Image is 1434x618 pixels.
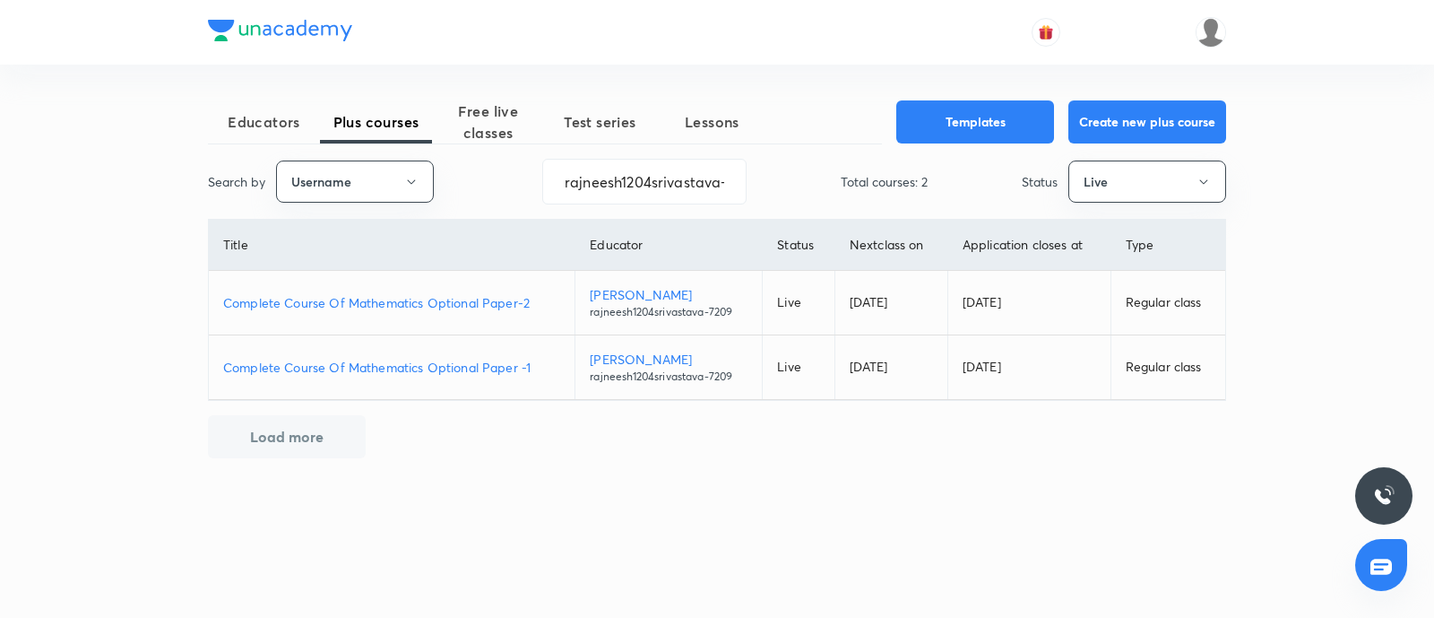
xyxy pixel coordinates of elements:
[1110,271,1225,335] td: Regular class
[656,111,768,133] span: Lessons
[590,304,747,320] p: rajneesh1204srivastava-7209
[208,415,366,458] button: Load more
[223,358,560,377] a: Complete Course Of Mathematics Optional Paper -1
[947,335,1110,400] td: [DATE]
[896,100,1054,144] button: Templates
[590,350,747,385] a: [PERSON_NAME]rajneesh1204srivastava-7209
[208,20,352,46] a: Company Logo
[947,220,1110,271] th: Application closes at
[1373,485,1395,507] img: ttu
[1032,18,1060,47] button: avatar
[590,285,747,304] p: [PERSON_NAME]
[763,271,834,335] td: Live
[834,335,947,400] td: [DATE]
[223,293,560,312] a: Complete Course Of Mathematics Optional Paper-2
[1196,17,1226,48] img: Piali K
[432,100,544,144] span: Free live classes
[543,159,746,205] input: Search...
[320,111,432,133] span: Plus courses
[841,172,928,191] p: Total courses: 2
[834,220,947,271] th: Next class on
[208,172,265,191] p: Search by
[1068,100,1226,144] button: Create new plus course
[1110,220,1225,271] th: Type
[763,220,834,271] th: Status
[208,111,320,133] span: Educators
[1068,161,1226,203] button: Live
[276,161,434,203] button: Username
[575,220,763,271] th: Educator
[1022,172,1058,191] p: Status
[590,369,747,385] p: rajneesh1204srivastava-7209
[590,350,747,369] p: [PERSON_NAME]
[590,285,747,320] a: [PERSON_NAME]rajneesh1204srivastava-7209
[544,111,656,133] span: Test series
[1038,24,1054,40] img: avatar
[1110,335,1225,400] td: Regular class
[209,220,575,271] th: Title
[947,271,1110,335] td: [DATE]
[763,335,834,400] td: Live
[208,20,352,41] img: Company Logo
[834,271,947,335] td: [DATE]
